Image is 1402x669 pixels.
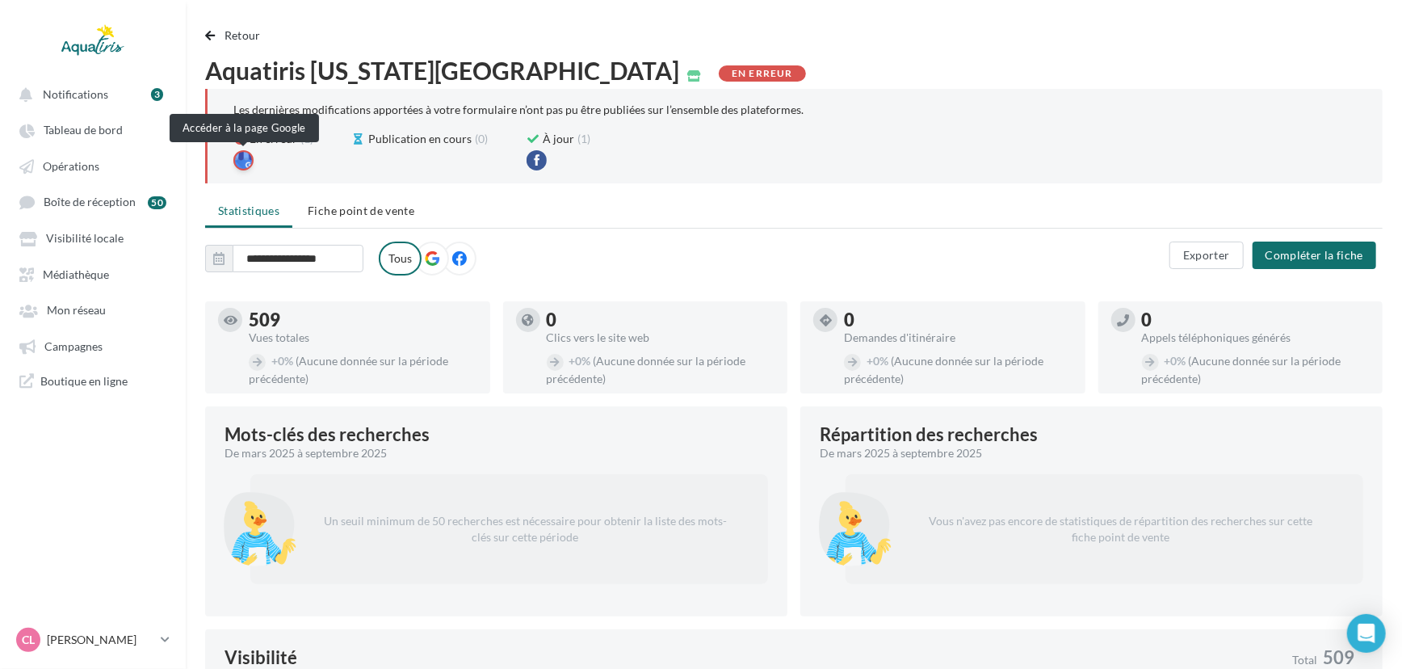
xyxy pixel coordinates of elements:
[271,354,278,368] span: +
[844,311,1072,329] div: 0
[44,124,123,137] span: Tableau de bord
[40,373,128,389] span: Boutique en ligne
[10,79,170,108] button: Notifications 3
[1142,354,1341,385] span: (Aucune donnée sur la période précédente)
[205,26,267,45] button: Retour
[379,242,422,276] label: Tous
[43,159,99,173] span: Opérations
[820,426,1038,444] div: Répartition des recherches
[844,354,1043,385] span: (Aucune donnée sur la période précédente)
[10,367,176,395] a: Boutique en ligne
[225,649,297,667] div: Visibilité
[1292,654,1317,666] span: Total
[47,632,154,648] p: [PERSON_NAME]
[820,445,1350,461] div: De mars 2025 à septembre 2025
[10,331,176,360] a: Campagnes
[1142,332,1371,343] div: Appels téléphoniques générés
[309,500,742,558] p: Un seuil minimum de 50 recherches est nécessaire pour obtenir la liste des mots-clés sur cette pé...
[44,196,136,209] span: Boîte de réception
[43,267,109,281] span: Médiathèque
[1165,354,1186,368] span: 0%
[148,196,166,209] div: 50
[1165,354,1171,368] span: +
[46,232,124,246] span: Visibilité locale
[867,354,873,368] span: +
[569,354,576,368] span: +
[1323,649,1354,667] span: 509
[368,131,472,147] span: Publication en cours
[577,131,590,147] span: (1)
[271,354,293,368] span: 0%
[10,151,176,180] a: Opérations
[47,304,106,318] span: Mon réseau
[205,58,679,82] span: Aquatiris [US_STATE][GEOGRAPHIC_DATA]
[547,332,775,343] div: Clics vers le site web
[844,332,1072,343] div: Demandes d'itinéraire
[10,187,176,217] a: Boîte de réception 50
[249,311,477,329] div: 509
[904,500,1337,558] p: Vous n'avez pas encore de statistiques de répartition des recherches sur cette fiche point de vente
[719,65,806,82] div: En erreur
[170,114,319,142] div: Accéder à la page Google
[225,445,755,461] div: De mars 2025 à septembre 2025
[13,625,173,655] a: CL [PERSON_NAME]
[569,354,591,368] span: 0%
[44,339,103,353] span: Campagnes
[867,354,888,368] span: 0%
[475,131,488,147] span: (0)
[1246,247,1383,261] a: Compléter la fiche
[1253,242,1376,269] button: Compléter la fiche
[308,204,414,217] span: Fiche point de vente
[43,87,108,101] span: Notifications
[543,131,574,147] span: À jour
[1347,614,1386,653] div: Open Intercom Messenger
[10,115,176,144] a: Tableau de bord
[225,28,261,42] span: Retour
[547,311,775,329] div: 0
[1142,311,1371,329] div: 0
[249,354,448,385] span: (Aucune donnée sur la période précédente)
[233,102,1357,118] div: Les dernières modifications apportées à votre formulaire n’ont pas pu être publiées sur l’ensembl...
[249,332,477,343] div: Vues totales
[10,223,176,252] a: Visibilité locale
[1169,242,1244,269] button: Exporter
[547,354,746,385] span: (Aucune donnée sur la période précédente)
[10,295,176,324] a: Mon réseau
[10,259,176,288] a: Médiathèque
[225,426,430,444] span: Mots-clés des recherches
[22,632,35,648] span: CL
[151,88,163,101] div: 3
